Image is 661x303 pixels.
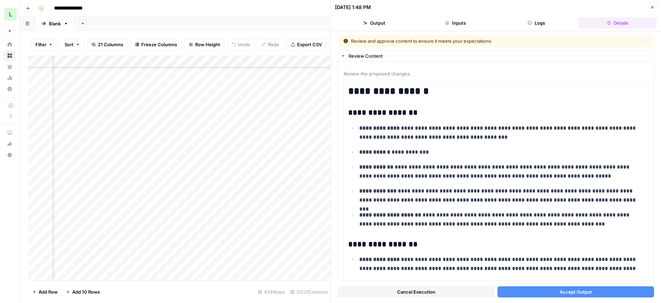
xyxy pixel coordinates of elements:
[4,149,15,161] button: Help + Support
[560,288,592,295] span: Accept Output
[416,17,495,28] button: Inputs
[344,70,648,77] span: Review the proposed changes.
[4,61,15,72] a: Your Data
[131,39,182,50] button: Freeze Columns
[4,138,15,149] button: What's new?
[349,52,650,59] div: Review Content
[497,286,654,297] button: Accept Output
[195,41,220,48] span: Row Height
[286,39,326,50] button: Export CSV
[28,286,62,297] button: Add Row
[5,139,15,149] div: What's new?
[184,39,225,50] button: Row Height
[238,41,250,48] span: Undo
[227,39,254,50] button: Undo
[497,17,576,28] button: Logs
[578,17,657,28] button: Details
[297,41,322,48] span: Export CSV
[335,4,371,11] div: [DATE] 1:48 PM
[9,10,12,18] span: L
[39,288,58,295] span: Add Row
[87,39,128,50] button: 21 Columns
[4,72,15,83] a: Usage
[31,39,57,50] button: Filter
[4,6,15,23] button: Workspace: Lob
[4,127,15,138] a: AirOps Academy
[397,288,435,295] span: Cancel Execution
[49,20,61,27] div: Blank
[60,39,84,50] button: Sort
[72,288,100,295] span: Add 10 Rows
[35,17,74,31] a: Blank
[65,41,74,48] span: Sort
[257,39,284,50] button: Redo
[98,41,123,48] span: 21 Columns
[4,83,15,95] a: Settings
[62,286,104,297] button: Add 10 Rows
[141,41,177,48] span: Freeze Columns
[35,41,47,48] span: Filter
[4,39,15,50] a: Home
[338,286,495,297] button: Cancel Execution
[335,17,413,28] button: Output
[287,286,330,297] div: 20/21 Columns
[343,38,570,44] div: Review and approve content to ensure it meets your expectations
[255,286,287,297] div: 834 Rows
[268,41,279,48] span: Redo
[4,50,15,61] a: Browse
[338,50,654,62] button: Review Content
